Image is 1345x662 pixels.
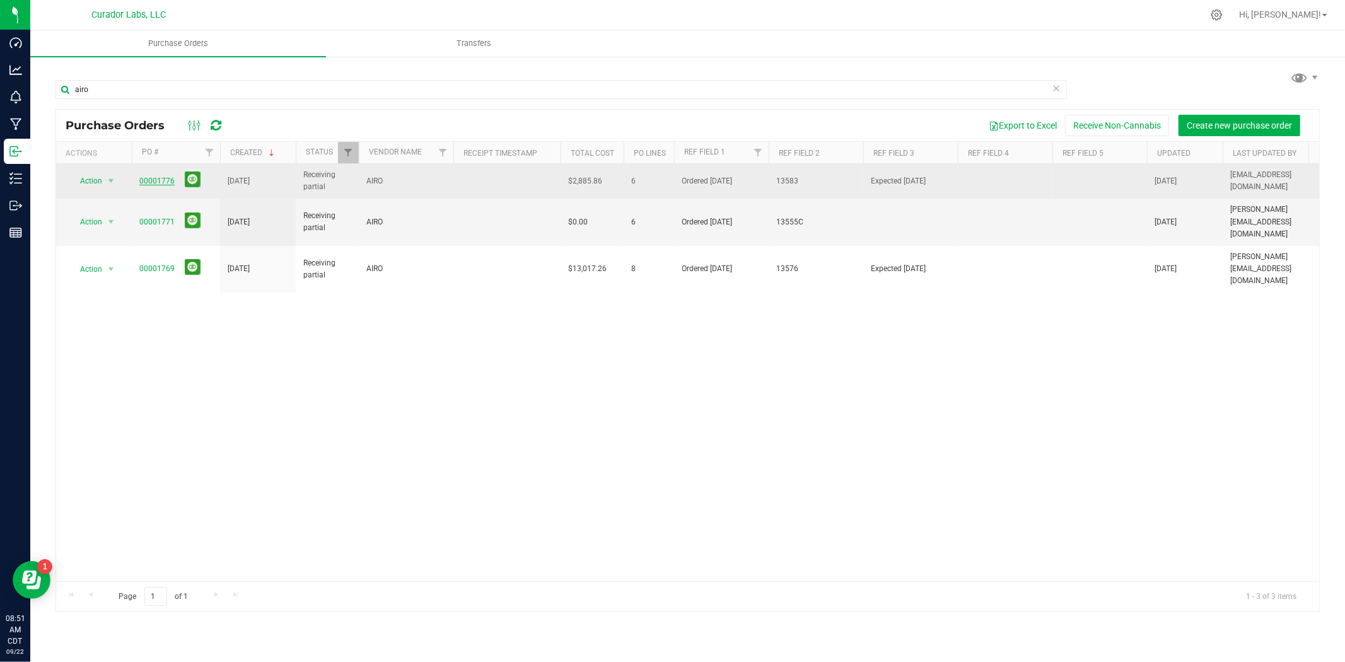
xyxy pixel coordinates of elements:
[631,216,667,228] span: 6
[568,263,607,275] span: $13,017.26
[1065,115,1169,136] button: Receive Non-Cannabis
[9,64,22,76] inline-svg: Analytics
[684,148,725,156] a: Ref Field 1
[139,218,175,226] a: 00001771
[228,216,250,228] span: [DATE]
[631,175,667,187] span: 6
[142,148,158,156] a: PO #
[6,613,25,647] p: 08:51 AM CDT
[682,216,761,228] span: Ordered [DATE]
[9,172,22,185] inline-svg: Inventory
[568,175,602,187] span: $2,885.86
[1155,216,1177,228] span: [DATE]
[634,149,666,158] a: PO Lines
[968,149,1009,158] a: Ref Field 4
[103,213,119,231] span: select
[199,142,220,163] a: Filter
[103,172,119,190] span: select
[1179,115,1300,136] button: Create new purchase order
[366,263,446,275] span: AIRO
[103,260,119,278] span: select
[871,175,950,187] span: Expected [DATE]
[776,175,856,187] span: 13583
[306,148,333,156] a: Status
[369,148,422,156] a: Vendor Name
[338,142,359,163] a: Filter
[131,38,225,49] span: Purchase Orders
[326,30,622,57] a: Transfers
[981,115,1065,136] button: Export to Excel
[139,177,175,185] a: 00001776
[9,37,22,49] inline-svg: Dashboard
[9,145,22,158] inline-svg: Inbound
[631,263,667,275] span: 8
[568,216,588,228] span: $0.00
[1155,263,1177,275] span: [DATE]
[303,210,351,234] span: Receiving partial
[682,263,761,275] span: Ordered [DATE]
[303,257,351,281] span: Receiving partial
[69,260,103,278] span: Action
[9,226,22,239] inline-svg: Reports
[228,263,250,275] span: [DATE]
[303,169,351,193] span: Receiving partial
[230,148,277,157] a: Created
[748,142,769,163] a: Filter
[433,142,453,163] a: Filter
[682,175,761,187] span: Ordered [DATE]
[1157,149,1191,158] a: Updated
[871,263,950,275] span: Expected [DATE]
[69,213,103,231] span: Action
[1230,169,1329,193] span: [EMAIL_ADDRESS][DOMAIN_NAME]
[1239,9,1321,20] span: Hi, [PERSON_NAME]!
[1155,175,1177,187] span: [DATE]
[779,149,820,158] a: Ref Field 2
[1230,251,1329,287] span: [PERSON_NAME][EMAIL_ADDRESS][DOMAIN_NAME]
[91,9,166,20] span: Curador Labs, LLC
[9,91,22,103] inline-svg: Monitoring
[873,149,914,158] a: Ref Field 3
[776,263,856,275] span: 13576
[1233,149,1296,158] a: Last Updated By
[13,561,50,599] iframe: Resource center
[1052,80,1061,96] span: Clear
[69,172,103,190] span: Action
[1209,9,1225,21] div: Manage settings
[463,149,537,158] a: Receipt Timestamp
[6,647,25,656] p: 09/22
[776,216,856,228] span: 13555C
[66,119,177,132] span: Purchase Orders
[1063,149,1103,158] a: Ref Field 5
[139,264,175,273] a: 00001769
[366,175,446,187] span: AIRO
[571,149,614,158] a: Total Cost
[9,199,22,212] inline-svg: Outbound
[228,175,250,187] span: [DATE]
[30,30,326,57] a: Purchase Orders
[144,587,167,607] input: 1
[366,216,446,228] span: AIRO
[9,118,22,131] inline-svg: Manufacturing
[108,587,199,607] span: Page of 1
[55,80,1067,99] input: Search Purchase Order ID, Vendor Name and Ref Field 1
[66,149,127,158] div: Actions
[1230,204,1329,240] span: [PERSON_NAME][EMAIL_ADDRESS][DOMAIN_NAME]
[37,559,52,574] iframe: Resource center unread badge
[440,38,508,49] span: Transfers
[1187,120,1292,131] span: Create new purchase order
[1236,587,1307,606] span: 1 - 3 of 3 items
